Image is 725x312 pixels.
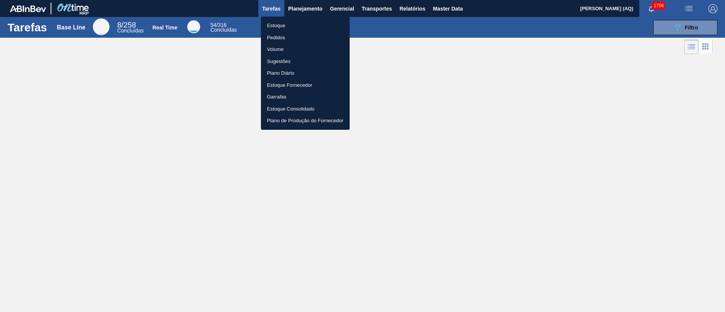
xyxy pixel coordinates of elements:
[261,55,350,68] a: Sugestões
[261,43,350,55] a: Volume
[261,103,350,115] a: Estoque Consolidado
[261,91,350,103] a: Garrafas
[261,79,350,91] a: Estoque Fornecedor
[261,115,350,127] a: Plano de Produção do Fornecedor
[261,32,350,44] a: Pedidos
[261,67,350,79] a: Plano Diário
[261,20,350,32] a: Estoque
